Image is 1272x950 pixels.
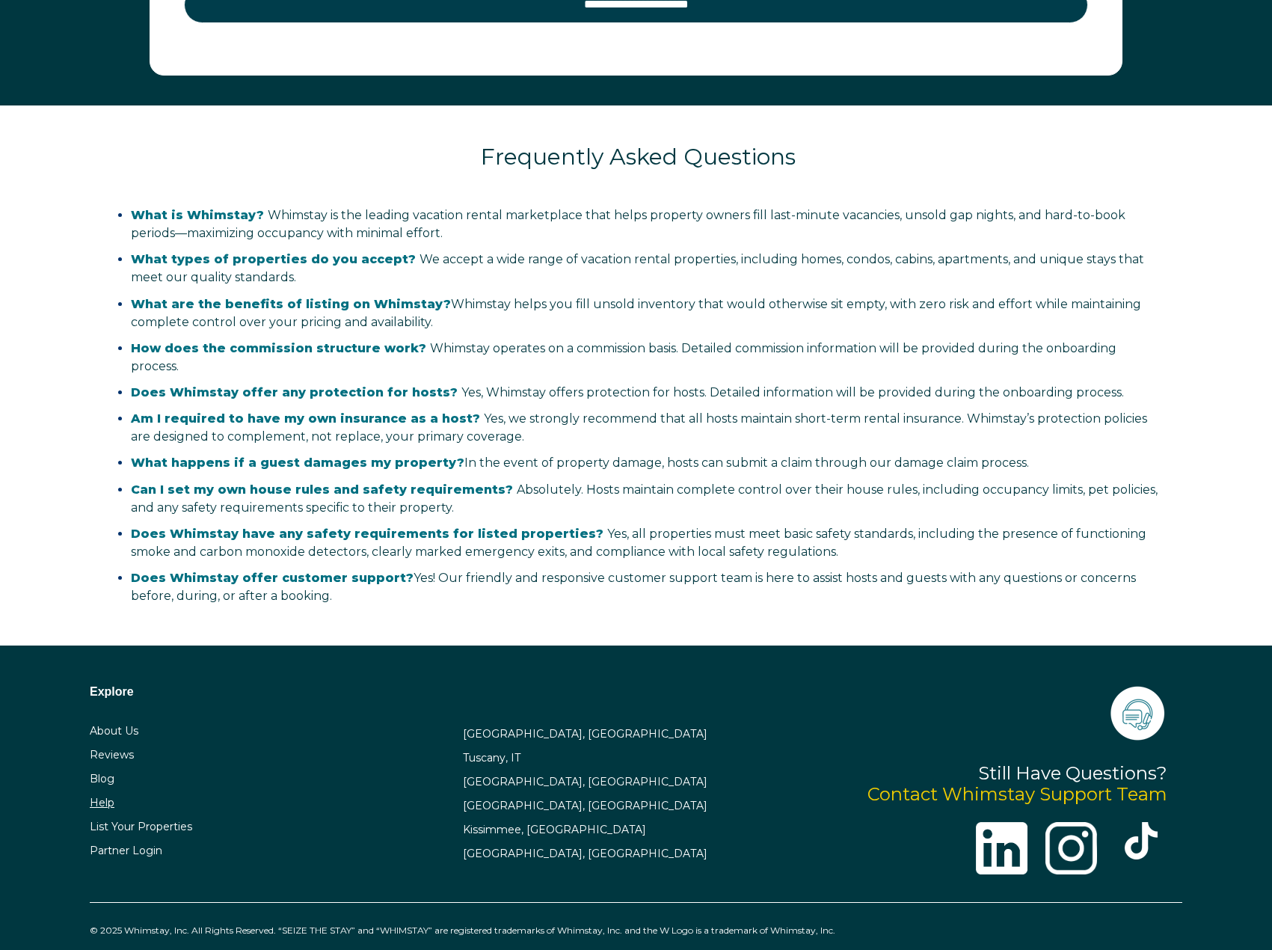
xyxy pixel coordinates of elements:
a: Blog [90,772,114,785]
span: We accept a wide range of vacation rental properties, including homes, condos, cabins, apartments... [131,252,1144,284]
img: instagram [1045,822,1097,874]
a: About Us [90,724,138,738]
span: Am I required to have my own insurance as a host? [131,411,480,426]
span: Whimstay is the leading vacation rental marketplace that helps property owners fill last-minute v... [131,208,1125,240]
a: Kissimmee, [GEOGRAPHIC_DATA] [463,823,646,836]
span: Frequently Asked Questions [481,143,796,171]
strong: What are the benefits of listing on Whimstay? [131,297,451,311]
img: icons-21 [1107,683,1167,743]
a: [GEOGRAPHIC_DATA], [GEOGRAPHIC_DATA] [463,847,707,860]
span: Does Whimstay offer any protection for hosts? [131,385,458,399]
a: Partner Login [90,844,162,857]
a: Reviews [90,748,134,761]
span: Whimstay helps you fill unsold inventory that would otherwise sit empty, with zero risk and effor... [131,297,1141,329]
a: Contact Whimstay Support Team [867,783,1167,805]
a: [GEOGRAPHIC_DATA], [GEOGRAPHIC_DATA] [463,727,707,741]
span: Yes! Our friendly and responsive customer support team is here to assist hosts and guests with an... [131,571,1136,603]
span: In the event of property damage, hosts can submit a claim through our damage claim process. [131,456,1029,470]
span: Yes, we strongly recommend that all hosts maintain short-term rental insurance. Whimstay’s protec... [131,411,1147,444]
img: linkedin-logo [976,822,1027,874]
span: Still Have Questions? [978,762,1167,784]
span: Whimstay operates on a commission basis. Detailed commission information will be provided during ... [131,341,1116,373]
span: How does the commission structure work? [131,341,426,355]
span: What is Whimstay? [131,208,264,222]
span: Explore [90,685,134,698]
span: © 2025 Whimstay, Inc. All Rights Reserved. “SEIZE THE STAY” and “WHIMSTAY” are registered tradema... [90,925,835,936]
span: Absolutely. Hosts maintain complete control over their house rules, including occupancy limits, p... [131,482,1158,515]
img: tik-tok [1122,822,1160,859]
span: Does Whimstay have any safety requirements for listed properties? [131,527,603,541]
a: [GEOGRAPHIC_DATA], [GEOGRAPHIC_DATA] [463,799,707,812]
a: Help [90,796,114,809]
span: What types of properties do you accept? [131,252,416,266]
span: Yes, all properties must meet basic safety standards, including the presence of functioning smoke... [131,527,1146,559]
a: [GEOGRAPHIC_DATA], [GEOGRAPHIC_DATA] [463,775,707,788]
strong: Does Whimstay offer customer support? [131,571,414,585]
a: List Your Properties [90,820,192,833]
span: Can I set my own house rules and safety requirements? [131,482,513,497]
strong: What happens if a guest damages my property? [131,456,464,470]
a: Tuscany, IT [463,751,520,764]
span: Yes, Whimstay offers protection for hosts. Detailed information will be provided during the onboa... [131,385,1124,399]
